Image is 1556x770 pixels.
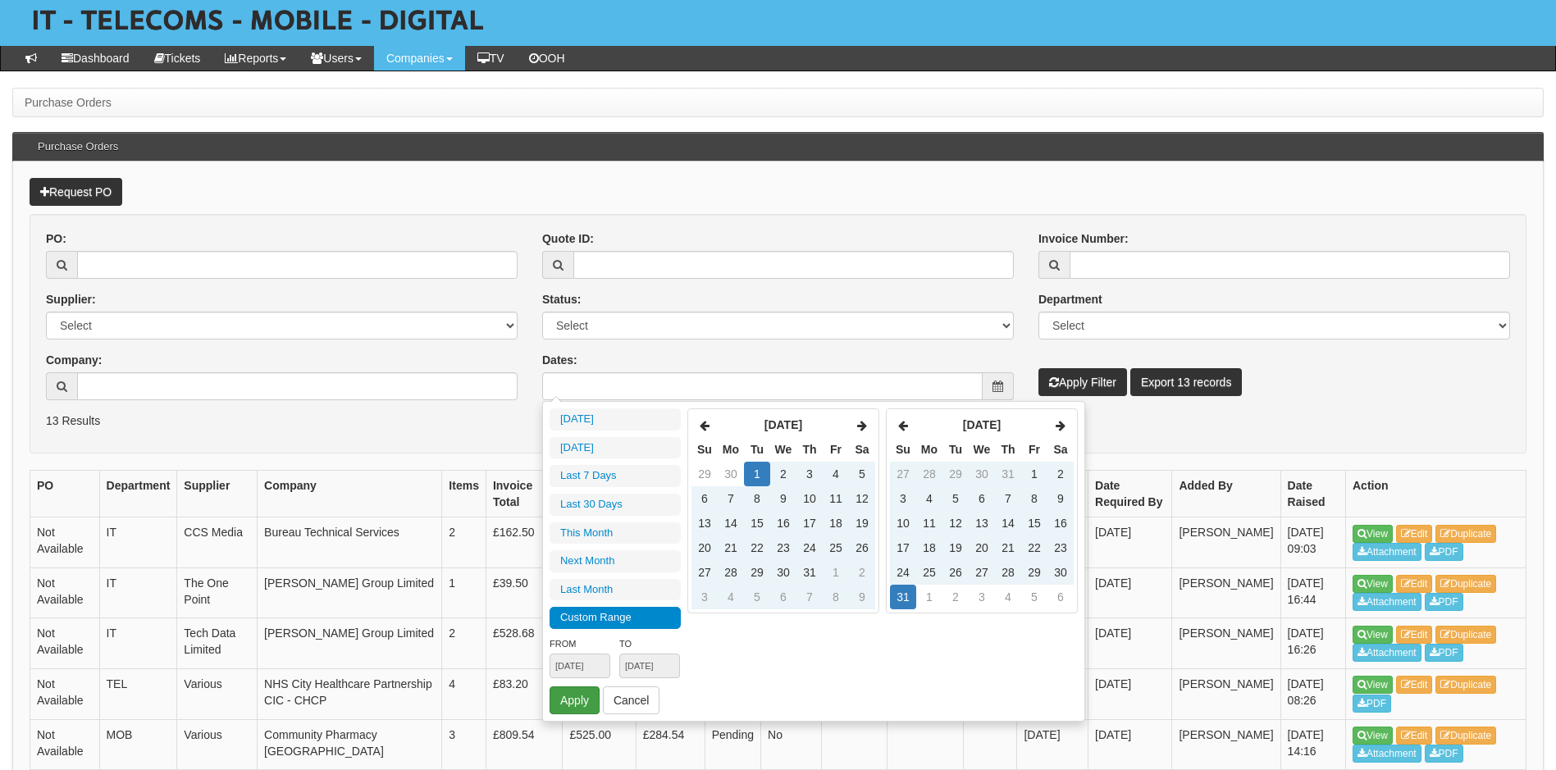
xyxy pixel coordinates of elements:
td: [DATE] 14:16 [1280,719,1345,770]
td: MOB [99,719,177,770]
li: Last 30 Days [550,494,681,516]
td: 12 [849,486,875,511]
th: Mo [916,437,942,462]
td: [DATE] 08:26 [1280,669,1345,720]
a: OOH [517,46,577,71]
th: Company [258,471,442,517]
a: Attachment [1353,644,1421,662]
td: 16 [770,511,796,535]
a: Edit [1396,525,1433,543]
td: 29 [942,462,969,486]
td: 29 [1021,560,1047,585]
th: [DATE] [718,412,849,437]
td: 24 [890,560,916,585]
a: Edit [1396,575,1433,593]
td: 2 [770,462,796,486]
td: Not Available [30,669,100,720]
td: 27 [691,560,718,585]
td: 11 [823,486,849,511]
td: £528.68 [486,618,562,669]
td: 31 [796,560,823,585]
a: TV [465,46,517,71]
td: TEL [99,669,177,720]
a: PDF [1425,543,1463,561]
td: 2 [442,517,486,568]
td: 28 [995,560,1021,585]
h3: Purchase Orders [30,133,126,161]
td: 1 [1021,462,1047,486]
th: Date Raised [1280,471,1345,517]
td: 15 [744,511,770,535]
td: 16 [1047,511,1074,535]
td: Various [177,669,258,720]
label: Invoice Number: [1038,230,1129,247]
th: Date Required By [1088,471,1172,517]
label: Department [1038,291,1102,308]
li: Custom Range [550,607,681,629]
td: [PERSON_NAME] Group Limited [258,567,442,618]
td: 20 [969,535,995,560]
button: Apply [550,686,600,714]
td: 25 [823,535,849,560]
td: 1 [442,567,486,618]
a: Attachment [1353,745,1421,763]
td: 5 [1021,585,1047,609]
label: From [550,636,610,652]
th: Su [890,437,916,462]
label: Dates: [542,352,577,368]
td: £525.00 [563,719,636,770]
th: [DATE] [916,412,1047,437]
td: 13 [969,511,995,535]
td: IT [99,567,177,618]
th: Fr [823,437,849,462]
td: 26 [849,535,875,560]
td: 9 [1047,486,1074,511]
li: Next Month [550,550,681,572]
a: PDF [1425,745,1463,763]
td: 5 [744,585,770,609]
td: 15 [1021,511,1047,535]
td: 11 [916,511,942,535]
td: 14 [995,511,1021,535]
td: [DATE] [1088,567,1172,618]
td: 29 [744,560,770,585]
td: 6 [1047,585,1074,609]
a: Duplicate [1435,727,1496,745]
li: This Month [550,522,681,544]
td: [PERSON_NAME] [1172,618,1280,669]
td: [DATE] [1088,719,1172,770]
td: [PERSON_NAME] [1172,517,1280,568]
a: Dashboard [49,46,142,71]
a: Request PO [30,178,122,206]
th: Sa [1047,437,1074,462]
td: Various [177,719,258,770]
td: CCS Media [177,517,258,568]
td: 9 [849,585,875,609]
td: 18 [823,511,849,535]
td: No [761,719,822,770]
td: 27 [969,560,995,585]
td: 4 [823,462,849,486]
a: View [1353,727,1393,745]
td: [DATE] 16:26 [1280,618,1345,669]
td: 30 [969,462,995,486]
a: Edit [1396,727,1433,745]
td: 20 [691,535,718,560]
a: PDF [1353,695,1391,713]
td: 4 [995,585,1021,609]
td: £162.50 [486,517,562,568]
td: 3 [796,462,823,486]
td: NHS City Healthcare Partnership CIC - CHCP [258,669,442,720]
a: Attachment [1353,543,1421,561]
td: 29 [691,462,718,486]
th: Fr [1021,437,1047,462]
td: 31 [995,462,1021,486]
td: 21 [995,535,1021,560]
td: £83.20 [486,669,562,720]
td: Not Available [30,719,100,770]
td: 2 [942,585,969,609]
td: 5 [942,486,969,511]
td: 4 [916,486,942,511]
td: 17 [890,535,916,560]
td: 4 [442,669,486,720]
